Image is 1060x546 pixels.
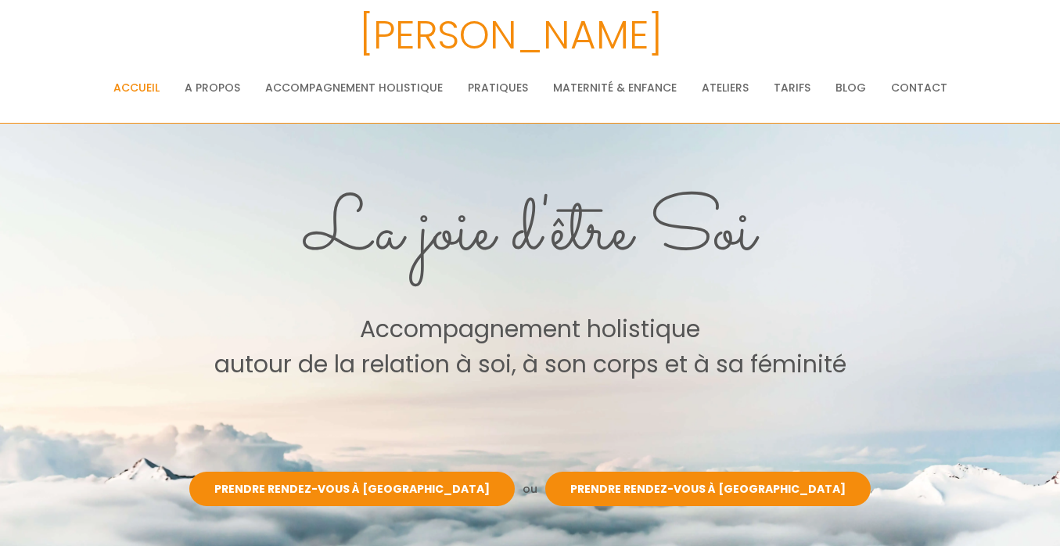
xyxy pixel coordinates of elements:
a: Maternité & Enfance [553,72,677,103]
a: Ateliers [702,72,749,103]
h3: [PERSON_NAME] [43,4,978,66]
a: Accueil [113,72,160,103]
a: Prendre rendez-vous à [GEOGRAPHIC_DATA] [189,472,515,506]
a: Prendre rendez-vous à [GEOGRAPHIC_DATA] [545,472,871,506]
a: Accompagnement holistique [265,72,443,103]
a: Blog [835,72,866,103]
a: Contact [891,72,947,103]
a: Pratiques [468,72,528,103]
a: A propos [185,72,240,103]
div: ou [515,480,545,499]
a: Tarifs [774,72,810,103]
